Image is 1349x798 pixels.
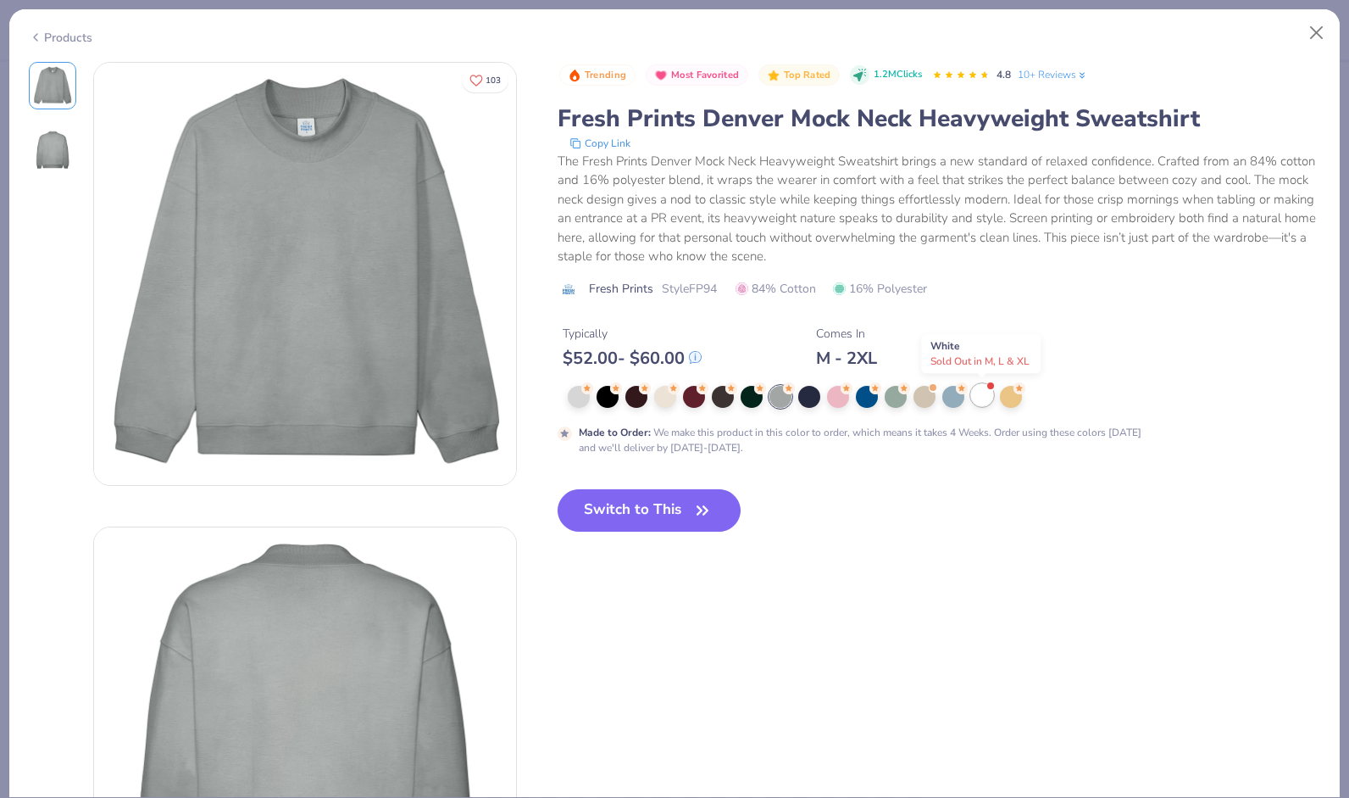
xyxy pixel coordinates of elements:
span: Sold Out in M, L & XL [930,354,1030,368]
div: 4.8 Stars [932,62,990,89]
span: Top Rated [784,70,831,80]
button: copy to clipboard [564,135,636,152]
button: Switch to This [558,489,741,532]
img: Trending sort [568,69,581,82]
div: $ 52.00 - $ 60.00 [563,348,702,369]
button: Badge Button [646,64,748,86]
div: Fresh Prints Denver Mock Neck Heavyweight Sweatshirt [558,103,1321,135]
span: Style FP94 [662,280,717,298]
strong: Made to Order : [579,426,651,439]
span: Trending [585,70,626,80]
span: Most Favorited [671,70,739,80]
button: Like [462,68,508,92]
span: 84% Cotton [736,280,816,298]
span: 4.8 [996,68,1011,81]
a: 10+ Reviews [1018,67,1088,82]
div: M - 2XL [816,348,877,369]
img: Most Favorited sort [654,69,668,82]
span: 16% Polyester [833,280,927,298]
button: Badge Button [758,64,840,86]
img: Back [32,130,73,170]
div: We make this product in this color to order, which means it takes 4 Weeks. Order using these colo... [579,425,1154,455]
img: brand logo [558,282,580,296]
img: Top Rated sort [767,69,780,82]
img: Front [32,65,73,106]
img: Front [94,63,516,485]
span: 103 [486,76,501,85]
div: Products [29,29,92,47]
div: The Fresh Prints Denver Mock Neck Heavyweight Sweatshirt brings a new standard of relaxed confide... [558,152,1321,266]
div: Comes In [816,325,877,343]
span: Fresh Prints [589,280,653,298]
div: White [921,334,1041,373]
div: Typically [563,325,702,343]
span: 1.2M Clicks [874,68,922,82]
button: Close [1301,17,1333,49]
button: Badge Button [559,64,636,86]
